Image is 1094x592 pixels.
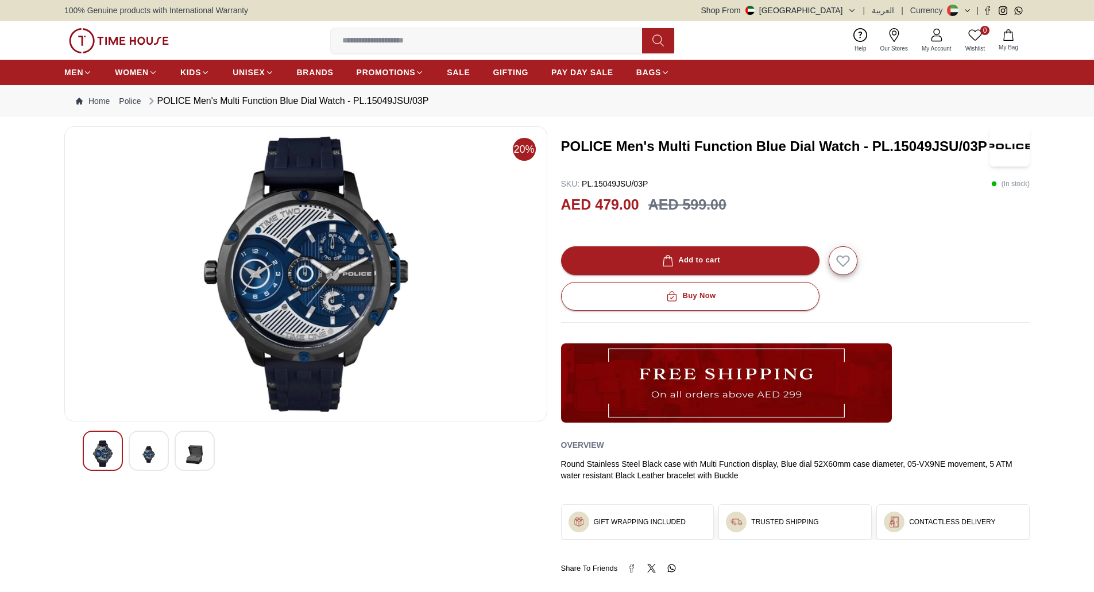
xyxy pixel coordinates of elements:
a: MEN [64,62,92,83]
p: PL.15049JSU/03P [561,178,648,189]
span: SKU : [561,179,580,188]
button: Add to cart [561,246,819,275]
div: Currency [910,5,948,16]
img: ... [69,28,169,53]
a: BRANDS [297,62,334,83]
div: Round Stainless Steel Black case with Multi Function display, Blue dial 52X60mm case diameter, 05... [561,458,1030,481]
a: Police [119,95,141,107]
h3: GIFT WRAPPING INCLUDED [594,517,686,527]
span: Our Stores [876,44,913,53]
span: UNISEX [233,67,265,78]
a: Our Stores [873,26,915,55]
span: My Account [917,44,956,53]
h3: POLICE Men's Multi Function Blue Dial Watch - PL.15049JSU/03P [561,137,990,156]
img: POLICE Men's Multi Function Blue Dial Watch - PL.15049JSU/03P [138,440,159,469]
button: العربية [872,5,894,16]
span: 100% Genuine products with International Warranty [64,5,248,16]
span: BAGS [636,67,661,78]
img: United Arab Emirates [745,6,755,15]
a: KIDS [180,62,210,83]
img: POLICE Men's Multi Function Blue Dial Watch - PL.15049JSU/03P [989,126,1030,167]
span: | [863,5,865,16]
span: Wishlist [961,44,989,53]
a: Instagram [999,6,1007,15]
span: GIFTING [493,67,528,78]
button: Buy Now [561,282,819,311]
a: BAGS [636,62,670,83]
h2: Overview [561,436,604,454]
span: | [976,5,979,16]
span: Help [850,44,871,53]
img: ... [730,516,742,528]
h3: AED 599.00 [648,194,726,216]
span: BRANDS [297,67,334,78]
img: ... [888,516,900,528]
img: POLICE Men's Multi Function Blue Dial Watch - PL.15049JSU/03P [184,440,205,469]
span: SALE [447,67,470,78]
span: PAY DAY SALE [551,67,613,78]
a: Home [76,95,110,107]
span: PROMOTIONS [357,67,416,78]
span: MEN [64,67,83,78]
span: My Bag [994,43,1023,52]
p: ( In stock ) [991,178,1030,189]
a: PAY DAY SALE [551,62,613,83]
img: ... [573,516,585,528]
a: SALE [447,62,470,83]
a: Whatsapp [1014,6,1023,15]
a: WOMEN [115,62,157,83]
h3: CONTACTLESS DELIVERY [909,517,995,527]
a: Facebook [983,6,992,15]
span: 20% [513,138,536,161]
a: UNISEX [233,62,273,83]
a: PROMOTIONS [357,62,424,83]
a: Help [848,26,873,55]
div: Buy Now [664,289,716,303]
img: POLICE Men's Multi Function Blue Dial Watch - PL.15049JSU/03P [74,136,538,412]
nav: Breadcrumb [64,85,1030,117]
h2: AED 479.00 [561,194,639,216]
span: KIDS [180,67,201,78]
div: POLICE Men's Multi Function Blue Dial Watch - PL.15049JSU/03P [146,94,429,108]
img: POLICE Men's Multi Function Blue Dial Watch - PL.15049JSU/03P [92,440,113,467]
img: ... [561,343,892,423]
span: 0 [980,26,989,35]
a: GIFTING [493,62,528,83]
button: My Bag [992,27,1025,54]
div: Add to cart [660,254,720,267]
span: Share To Friends [561,563,618,574]
button: Shop From[GEOGRAPHIC_DATA] [701,5,856,16]
h3: TRUSTED SHIPPING [751,517,818,527]
span: | [901,5,903,16]
span: WOMEN [115,67,149,78]
a: 0Wishlist [958,26,992,55]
